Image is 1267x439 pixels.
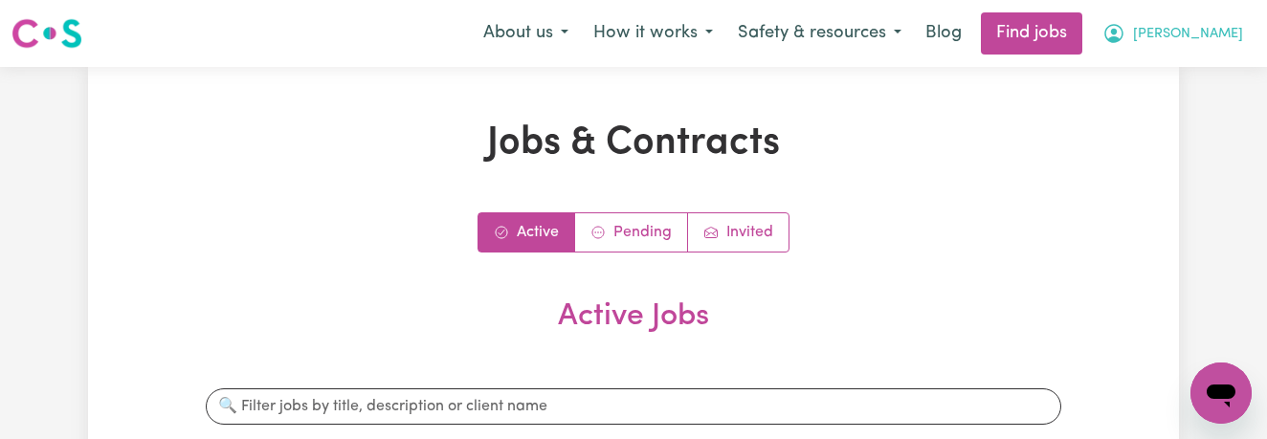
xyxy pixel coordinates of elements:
[575,213,688,252] a: Contracts pending review
[190,298,1077,365] h2: Active Jobs
[190,121,1077,166] h1: Jobs & Contracts
[981,12,1082,55] a: Find jobs
[1133,24,1243,45] span: [PERSON_NAME]
[688,213,789,252] a: Job invitations
[1090,13,1256,54] button: My Account
[725,13,914,54] button: Safety & resources
[478,213,575,252] a: Active jobs
[914,12,973,55] a: Blog
[1190,362,1252,424] iframe: Button to launch messaging window
[206,388,1061,425] input: 🔍 Filter jobs by title, description or client name
[11,11,82,55] a: Careseekers logo
[11,16,82,51] img: Careseekers logo
[471,13,581,54] button: About us
[581,13,725,54] button: How it works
